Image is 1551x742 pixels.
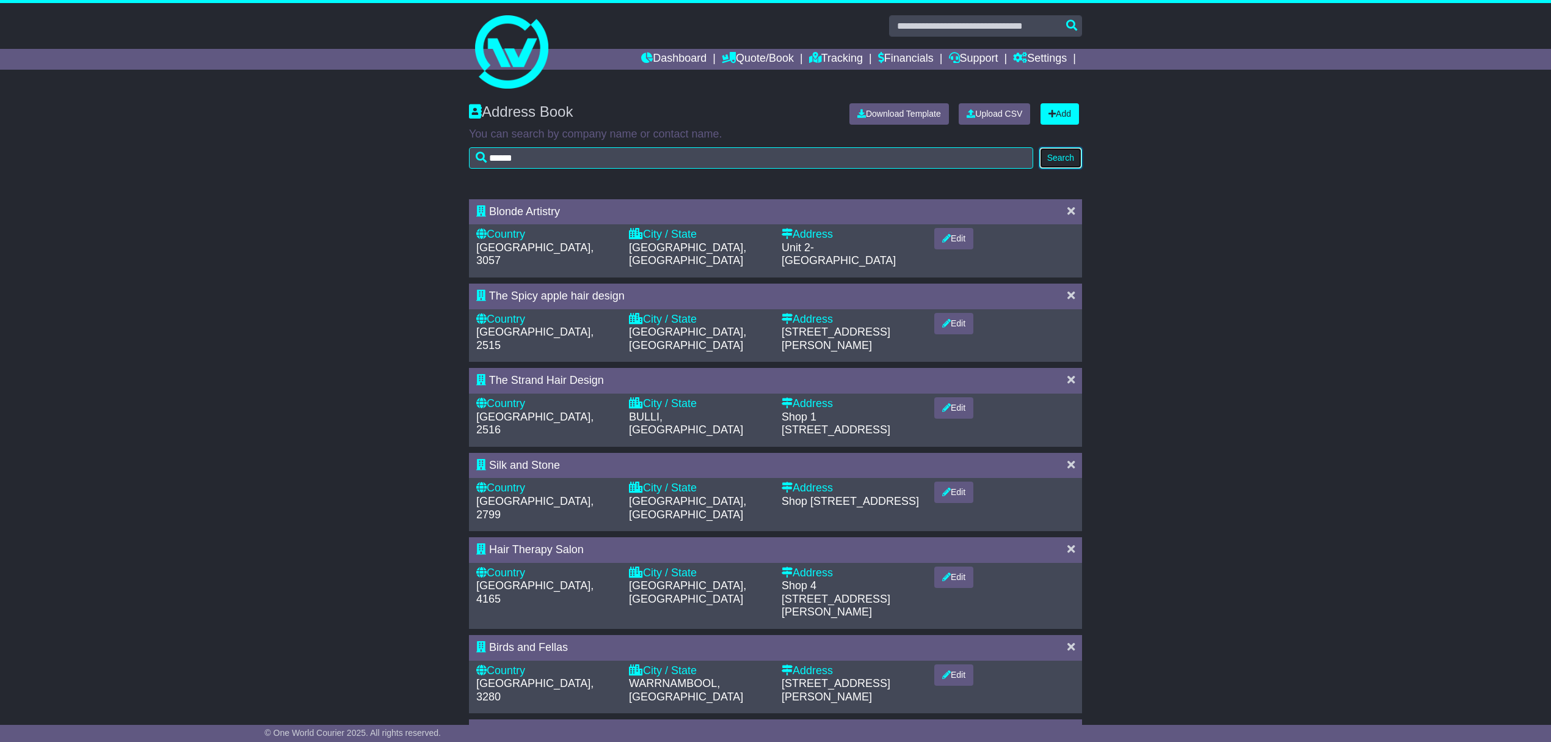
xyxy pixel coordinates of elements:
[476,482,617,495] div: Country
[782,397,922,411] div: Address
[629,579,746,605] span: [GEOGRAPHIC_DATA], [GEOGRAPHIC_DATA]
[476,495,594,521] span: [GEOGRAPHIC_DATA], 2799
[782,677,890,703] span: [STREET_ADDRESS][PERSON_NAME]
[476,326,594,351] span: [GEOGRAPHIC_DATA], 2515
[934,228,973,249] button: Edit
[629,664,769,678] div: City / State
[934,397,973,419] button: Edit
[934,482,973,503] button: Edit
[1013,49,1067,70] a: Settings
[629,411,743,436] span: BULLI, [GEOGRAPHIC_DATA]
[264,728,441,738] span: © One World Courier 2025. All rights reserved.
[629,241,746,267] span: [GEOGRAPHIC_DATA], [GEOGRAPHIC_DATA]
[934,664,973,686] button: Edit
[469,128,1082,141] p: You can search by company name or contact name.
[782,482,922,495] div: Address
[476,677,594,703] span: [GEOGRAPHIC_DATA], 3280
[878,49,934,70] a: Financials
[782,495,919,507] span: Shop [STREET_ADDRESS]
[629,228,769,241] div: City / State
[629,326,746,351] span: [GEOGRAPHIC_DATA], [GEOGRAPHIC_DATA]
[1041,103,1079,125] a: Add
[489,205,560,218] span: Blonde Artistry
[476,241,594,267] span: [GEOGRAPHIC_DATA], 3057
[476,664,617,678] div: Country
[476,397,617,411] div: Country
[782,326,890,351] span: [STREET_ADDRESS][PERSON_NAME]
[782,228,922,241] div: Address
[809,49,863,70] a: Tracking
[489,543,584,556] span: Hair Therapy Salon
[463,103,840,125] div: Address Book
[782,593,890,619] span: [STREET_ADDRESS][PERSON_NAME]
[934,313,973,334] button: Edit
[849,103,949,125] a: Download Template
[782,313,922,326] div: Address
[1039,147,1082,169] button: Search
[476,579,594,605] span: [GEOGRAPHIC_DATA], 4165
[629,677,743,703] span: WARRNAMBOOL, [GEOGRAPHIC_DATA]
[782,411,890,436] span: Shop 1 [STREET_ADDRESS]
[722,49,794,70] a: Quote/Book
[489,374,604,386] span: The Strand Hair Design
[489,641,568,653] span: Birds and Fellas
[934,567,973,588] button: Edit
[476,411,594,436] span: [GEOGRAPHIC_DATA], 2516
[782,664,922,678] div: Address
[489,459,560,471] span: Silk and Stone
[949,49,998,70] a: Support
[476,567,617,580] div: Country
[629,313,769,326] div: City / State
[629,482,769,495] div: City / State
[476,313,617,326] div: Country
[629,495,746,521] span: [GEOGRAPHIC_DATA], [GEOGRAPHIC_DATA]
[641,49,706,70] a: Dashboard
[629,397,769,411] div: City / State
[959,103,1030,125] a: Upload CSV
[629,567,769,580] div: City / State
[782,241,896,267] span: Unit 2-[GEOGRAPHIC_DATA]
[782,567,922,580] div: Address
[476,228,617,241] div: Country
[489,290,625,302] span: The Spicy apple hair design
[782,579,816,592] span: Shop 4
